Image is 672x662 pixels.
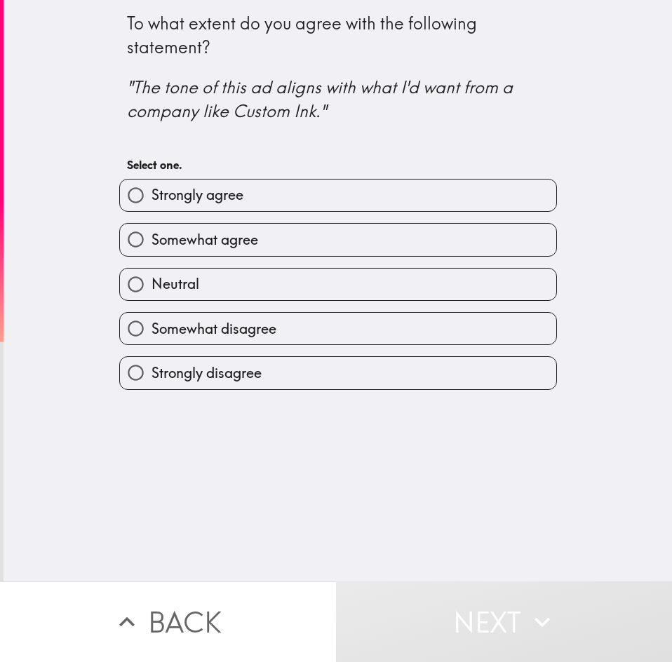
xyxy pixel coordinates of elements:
[120,357,556,389] button: Strongly disagree
[120,180,556,211] button: Strongly agree
[152,274,199,294] span: Neutral
[152,230,258,250] span: Somewhat agree
[120,269,556,300] button: Neutral
[120,313,556,344] button: Somewhat disagree
[152,363,262,383] span: Strongly disagree
[336,581,672,662] button: Next
[127,12,549,123] div: To what extent do you agree with the following statement?
[127,76,517,121] i: "The tone of this ad aligns with what I'd want from a company like Custom Ink."
[152,185,243,205] span: Strongly agree
[127,157,549,173] h6: Select one.
[120,224,556,255] button: Somewhat agree
[152,319,276,339] span: Somewhat disagree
